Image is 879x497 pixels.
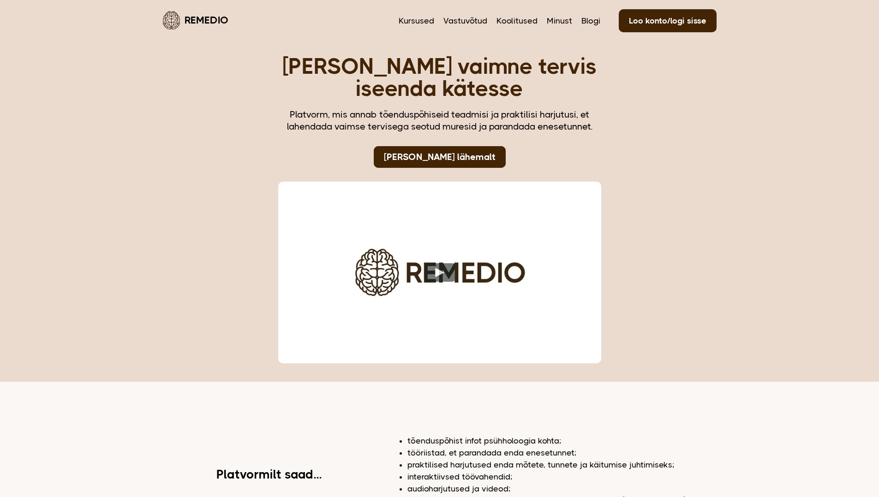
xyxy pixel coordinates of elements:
li: audioharjutused ja videod; [407,483,717,495]
h2: Platvormilt saad... [216,468,322,480]
a: Remedio [163,9,228,31]
div: Platvorm, mis annab tõenduspõhiseid teadmisi ja praktilisi harjutusi, et lahendada vaimse tervise... [278,109,601,133]
a: Loo konto/logi sisse [619,9,717,32]
a: Kursused [399,15,434,27]
a: Vastuvõtud [443,15,487,27]
button: Play video [425,263,454,282]
h1: [PERSON_NAME] vaimne tervis iseenda kätesse [278,55,601,100]
li: interaktiivsed töövahendid; [407,471,717,483]
li: tööriistad, et parandada enda enesetunnet; [407,447,717,459]
a: [PERSON_NAME] lähemalt [374,146,506,168]
a: Koolitused [496,15,538,27]
a: Blogi [581,15,600,27]
a: Minust [547,15,572,27]
img: Remedio logo [163,11,180,30]
li: tõenduspõhist infot psühholoogia kohta; [407,435,717,447]
li: praktilised harjutused enda mõtete, tunnete ja käitumise juhtimiseks; [407,459,717,471]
